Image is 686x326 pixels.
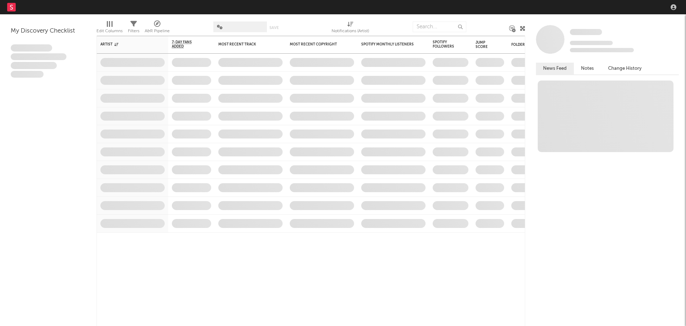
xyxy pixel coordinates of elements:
[413,21,466,32] input: Search...
[433,40,458,49] div: Spotify Followers
[290,42,343,47] div: Most Recent Copyright
[476,40,493,49] div: Jump Score
[332,18,369,39] div: Notifications (Artist)
[128,18,139,39] div: Filters
[145,18,170,39] div: A&R Pipeline
[11,44,52,52] span: Lorem ipsum dolor
[570,41,613,45] span: Tracking Since: [DATE]
[128,27,139,35] div: Filters
[332,27,369,35] div: Notifications (Artist)
[172,40,200,49] span: 7-Day Fans Added
[361,42,415,47] div: Spotify Monthly Listeners
[96,27,123,35] div: Edit Columns
[11,71,44,78] span: Aliquam viverra
[269,26,279,30] button: Save
[11,62,57,69] span: Praesent ac interdum
[11,53,66,60] span: Integer aliquet in purus et
[145,27,170,35] div: A&R Pipeline
[570,29,602,35] span: Some Artist
[570,48,634,52] span: 0 fans last week
[570,29,602,36] a: Some Artist
[601,63,649,74] button: Change History
[96,18,123,39] div: Edit Columns
[536,63,574,74] button: News Feed
[100,42,154,47] div: Artist
[218,42,272,47] div: Most Recent Track
[11,27,86,35] div: My Discovery Checklist
[574,63,601,74] button: Notes
[511,43,565,47] div: Folders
